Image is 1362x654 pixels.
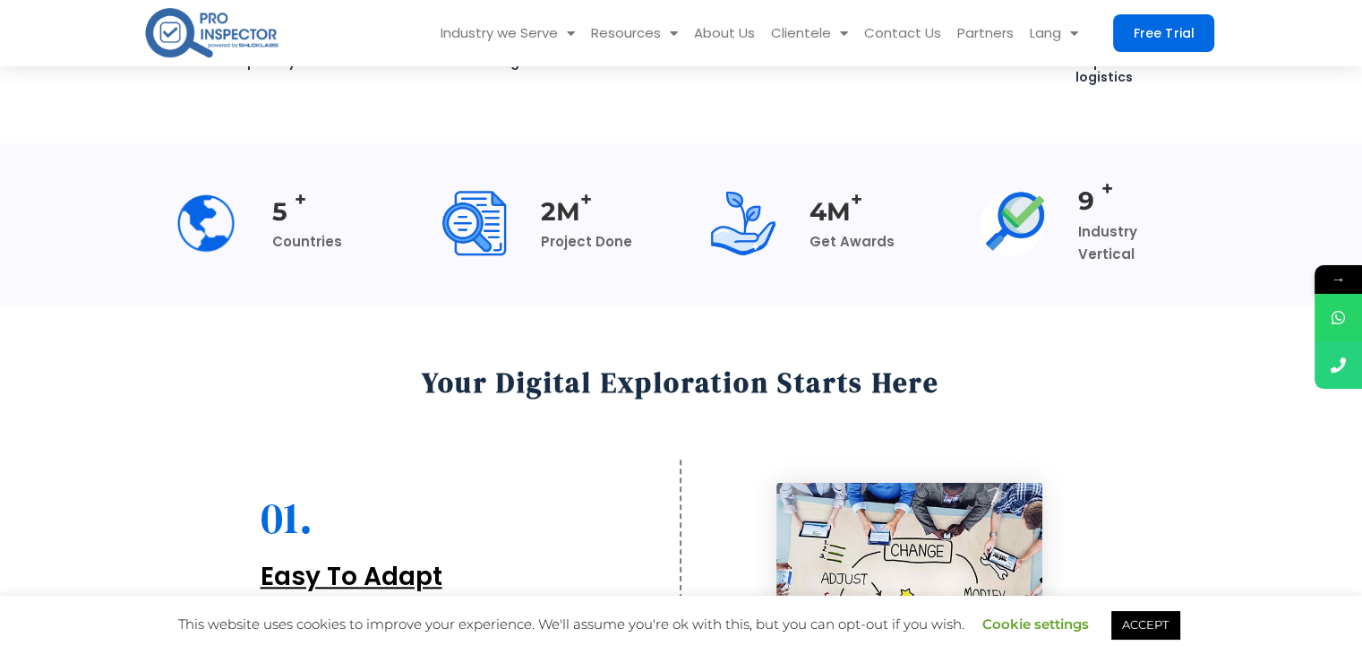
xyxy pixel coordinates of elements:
img: pro-inspector-logo [143,4,280,61]
a: Cookie settings [982,615,1089,632]
span: 9 [1078,185,1094,216]
span: + [851,187,862,211]
h3: Manufacturing [400,55,540,70]
h3: Countries [272,230,342,253]
div: M [541,194,632,223]
h3: Get Awards [809,230,895,253]
img: growth [711,191,775,255]
span: 4 [809,195,827,226]
span: Free Trial [1134,27,1194,39]
img: inspection [980,192,1044,256]
h3: Hospitality [189,55,329,70]
span: Easy to adapt [261,559,442,594]
span: This website uses cookies to improve your experience. We'll assume you're ok with this, but you c... [178,615,1184,632]
h2: Your digital exploration starts here [153,359,1210,407]
span: 5 [272,195,287,226]
img: search [442,191,507,255]
a: ACCEPT [1111,611,1179,639]
img: globe [174,191,238,255]
h2: 01. [261,495,644,540]
span: → [1315,265,1362,294]
span: + [1101,176,1113,201]
h3: Industry Vertical [1078,220,1196,265]
h3: Retail and Franchise [823,55,963,70]
span: 2 [541,195,556,226]
span: + [295,187,306,211]
div: M [809,194,895,223]
a: Free Trial [1113,14,1214,52]
h3: Transport and logistics [1034,55,1174,85]
h3: Project Done [541,230,632,253]
span: + [580,187,592,211]
h3: Oil and Gas [612,55,751,70]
